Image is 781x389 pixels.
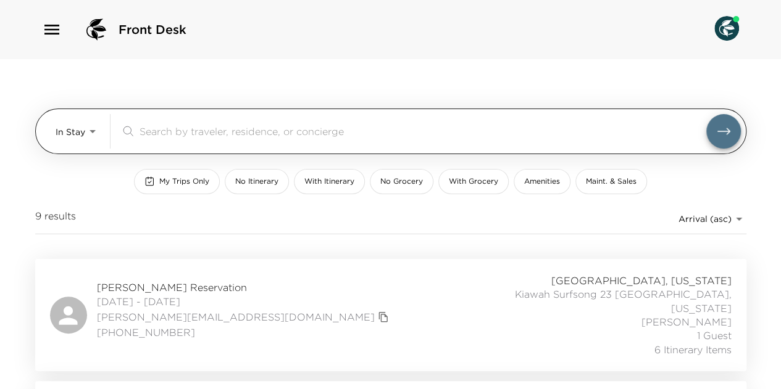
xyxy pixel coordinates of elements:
[697,329,732,342] span: 1 Guest
[714,16,739,41] img: User
[225,169,289,194] button: No Itinerary
[459,287,732,315] span: Kiawah Surfsong 23 [GEOGRAPHIC_DATA], [US_STATE]
[438,169,509,194] button: With Grocery
[679,213,732,224] span: Arrival (asc)
[81,15,111,44] img: logo
[35,209,76,229] span: 9 results
[641,315,732,329] span: [PERSON_NAME]
[119,21,186,38] span: Front Desk
[370,169,433,194] button: No Grocery
[524,176,560,187] span: Amenities
[159,176,209,187] span: My Trips Only
[514,169,570,194] button: Amenities
[449,176,498,187] span: With Grocery
[35,259,746,371] a: [PERSON_NAME] Reservation[DATE] - [DATE][PERSON_NAME][EMAIL_ADDRESS][DOMAIN_NAME]copy primary mem...
[575,169,647,194] button: Maint. & Sales
[56,126,85,137] span: In Stay
[586,176,637,187] span: Maint. & Sales
[235,176,278,187] span: No Itinerary
[375,308,392,326] button: copy primary member email
[551,274,732,287] span: [GEOGRAPHIC_DATA], [US_STATE]
[97,326,392,339] span: [PHONE_NUMBER]
[97,295,392,308] span: [DATE] - [DATE]
[294,169,365,194] button: With Itinerary
[380,176,423,187] span: No Grocery
[304,176,354,187] span: With Itinerary
[654,343,732,356] span: 6 Itinerary Items
[140,124,706,138] input: Search by traveler, residence, or concierge
[134,169,220,194] button: My Trips Only
[97,280,392,294] span: [PERSON_NAME] Reservation
[97,310,375,324] a: [PERSON_NAME][EMAIL_ADDRESS][DOMAIN_NAME]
